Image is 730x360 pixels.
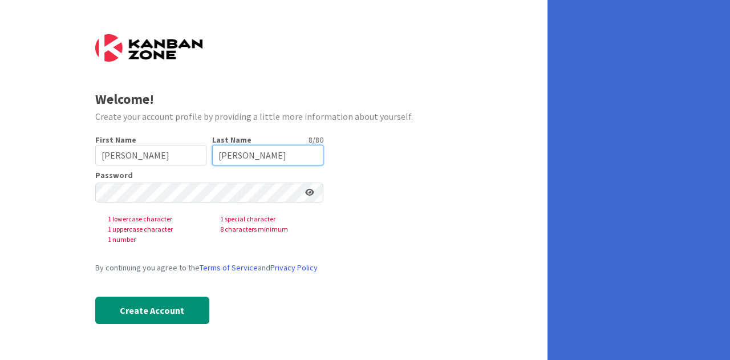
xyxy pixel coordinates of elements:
[200,262,258,273] a: Terms of Service
[270,262,318,273] a: Privacy Policy
[95,89,453,110] div: Welcome!
[95,34,202,62] img: Kanban Zone
[95,171,133,179] label: Password
[255,135,323,145] div: 8 / 80
[99,234,211,245] span: 1 number
[95,110,453,123] div: Create your account profile by providing a little more information about yourself.
[95,297,209,324] button: Create Account
[211,214,323,224] span: 1 special character
[95,262,323,274] div: By continuing you agree to the and
[95,135,136,145] label: First Name
[212,135,252,145] label: Last Name
[99,224,211,234] span: 1 uppercase character
[211,224,323,234] span: 8 characters minimum
[99,214,211,224] span: 1 lowercase character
